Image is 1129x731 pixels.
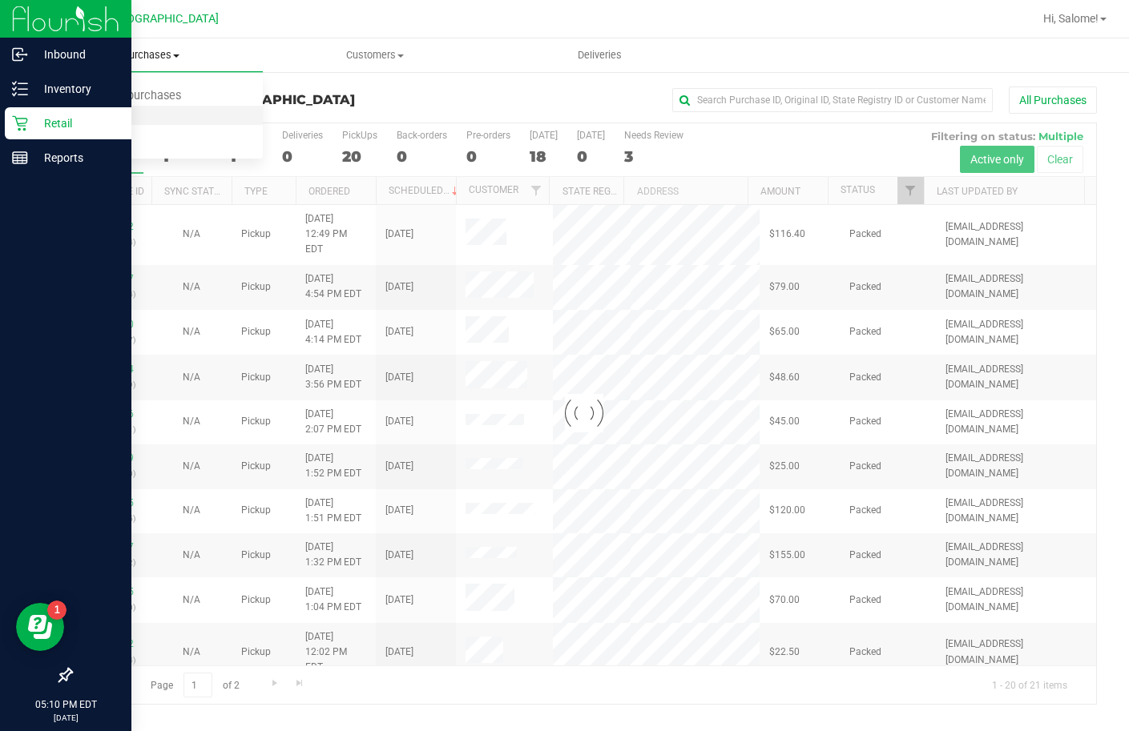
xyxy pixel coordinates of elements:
a: Deliveries [487,38,712,72]
input: Search Purchase ID, Original ID, State Registry ID or Customer Name... [672,88,993,112]
p: [DATE] [7,712,124,724]
span: Customers [264,48,486,62]
p: Inventory [28,79,124,98]
iframe: Resource center [16,603,64,651]
span: [GEOGRAPHIC_DATA] [109,12,219,26]
inline-svg: Inbound [12,46,28,62]
p: Retail [28,114,124,133]
span: Purchases [38,48,263,62]
span: Deliveries [556,48,643,62]
p: 05:10 PM EDT [7,697,124,712]
a: Customers [263,38,487,72]
button: All Purchases [1009,86,1097,114]
span: Hi, Salome! [1043,12,1099,25]
p: Inbound [28,45,124,64]
span: [GEOGRAPHIC_DATA] [208,92,355,107]
inline-svg: Inventory [12,81,28,97]
p: Reports [28,148,124,167]
iframe: Resource center unread badge [47,600,67,620]
inline-svg: Retail [12,115,28,131]
a: Purchases Summary of purchases Fulfillment All purchases [38,38,263,72]
inline-svg: Reports [12,150,28,166]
